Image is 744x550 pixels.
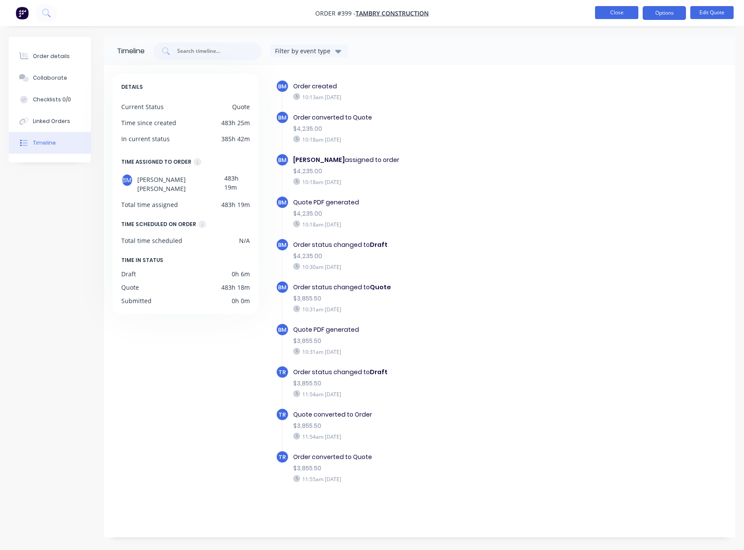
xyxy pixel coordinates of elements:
[121,174,133,187] div: BM
[293,294,572,303] div: $3,855.50
[121,102,164,111] div: Current Status
[293,390,572,398] div: 11:54am [DATE]
[121,269,136,278] div: Draft
[9,89,91,110] button: Checklists 0/0
[293,379,572,388] div: $3,855.50
[221,283,250,292] div: 483h 18m
[293,410,572,419] div: Quote converted to Order
[278,411,286,419] span: TR
[595,6,638,19] button: Close
[121,82,143,92] span: DETAILS
[278,156,286,164] span: BM
[293,155,572,165] div: assigned to order
[643,6,686,20] button: Options
[9,67,91,89] button: Collaborate
[9,132,91,154] button: Timeline
[293,240,572,249] div: Order status changed to
[293,198,572,207] div: Quote PDF generated
[293,348,572,356] div: 10:31am [DATE]
[278,283,286,291] span: BM
[293,252,572,261] div: $4,235.00
[33,139,56,147] div: Timeline
[137,174,224,193] span: [PERSON_NAME] [PERSON_NAME]
[121,296,152,305] div: Submitted
[9,110,91,132] button: Linked Orders
[293,209,572,218] div: $4,235.00
[293,124,572,133] div: $4,235.00
[16,6,29,19] img: Factory
[370,283,391,291] b: Quote
[232,296,250,305] div: 0h 0m
[370,240,388,249] b: Draft
[293,453,572,462] div: Order converted to Quote
[121,236,182,245] div: Total time scheduled
[293,464,572,473] div: $3,855.50
[232,102,250,111] div: Quote
[278,368,286,376] span: TR
[121,220,196,229] div: TIME SCHEDULED ON ORDER
[121,256,163,265] span: TIME IN STATUS
[278,198,286,207] span: BM
[278,453,286,461] span: TR
[293,421,572,430] div: $3,855.50
[221,134,250,143] div: 385h 42m
[270,45,348,58] button: Filter by event type
[293,336,572,346] div: $3,855.50
[232,269,250,278] div: 0h 6m
[33,96,71,104] div: Checklists 0/0
[293,82,572,91] div: Order created
[293,155,345,164] b: [PERSON_NAME]
[315,9,356,17] span: Order #399 -
[33,117,70,125] div: Linked Orders
[121,134,170,143] div: In current status
[356,9,429,17] a: Tambry Construction
[293,305,572,313] div: 10:31am [DATE]
[370,368,388,376] b: Draft
[275,46,333,55] div: Filter by event type
[221,200,250,209] div: 483h 19m
[293,136,572,143] div: 10:18am [DATE]
[9,45,91,67] button: Order details
[293,220,572,228] div: 10:18am [DATE]
[293,433,572,440] div: 11:54am [DATE]
[293,263,572,271] div: 10:30am [DATE]
[293,113,572,122] div: Order converted to Quote
[293,93,572,101] div: 10:13am [DATE]
[121,283,139,292] div: Quote
[176,47,248,55] input: Search timeline...
[293,475,572,483] div: 11:55am [DATE]
[293,283,572,292] div: Order status changed to
[278,82,286,91] span: BM
[278,326,286,334] span: BM
[33,74,67,82] div: Collaborate
[293,178,572,186] div: 10:18am [DATE]
[278,241,286,249] span: BM
[33,52,70,60] div: Order details
[221,118,250,127] div: 483h 25m
[690,6,734,19] button: Edit Quote
[293,167,572,176] div: $4,235.00
[239,236,250,245] div: N/A
[293,325,572,334] div: Quote PDF generated
[117,46,145,56] div: Timeline
[121,200,178,209] div: Total time assigned
[224,174,250,193] div: 483h 19m
[293,368,572,377] div: Order status changed to
[278,113,286,122] span: BM
[121,118,176,127] div: Time since created
[121,157,191,167] div: TIME ASSIGNED TO ORDER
